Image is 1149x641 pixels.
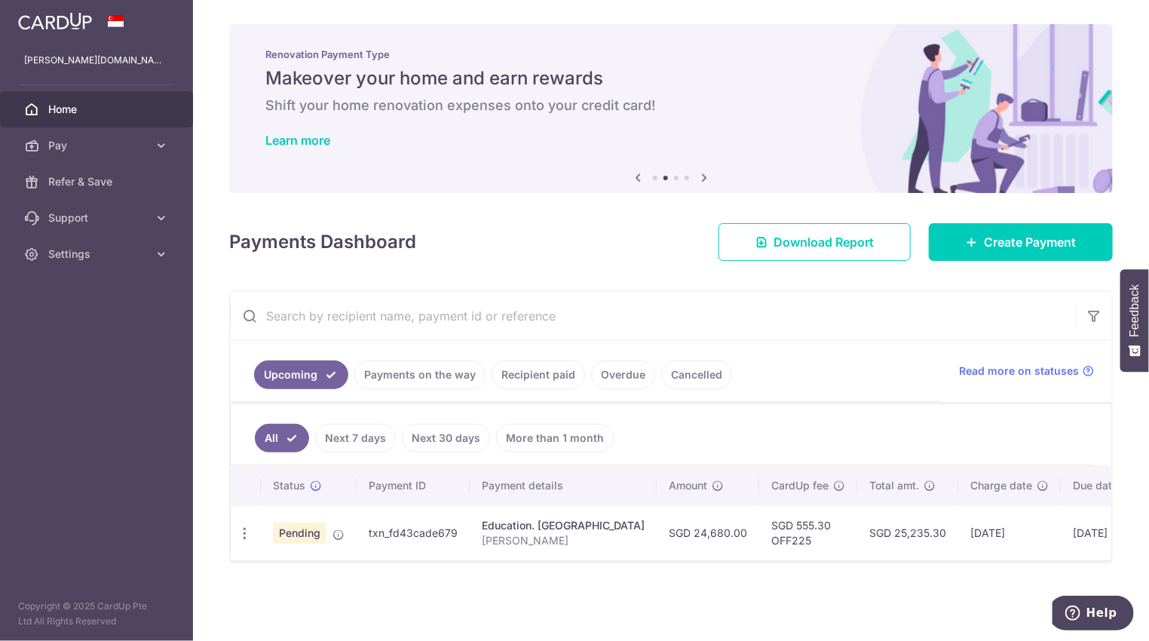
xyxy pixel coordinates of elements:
span: Settings [48,247,148,262]
a: Recipient paid [492,360,585,389]
span: Pay [48,138,148,153]
a: Download Report [719,223,911,261]
iframe: Opens a widget where you can find more information [1052,596,1134,633]
span: Charge date [970,478,1032,493]
td: SGD 25,235.30 [857,505,958,560]
a: Overdue [591,360,655,389]
span: Due date [1073,478,1118,493]
h6: Shift your home renovation expenses onto your credit card! [265,97,1077,115]
a: Upcoming [254,360,348,389]
span: Home [48,102,148,117]
span: Create Payment [984,233,1076,251]
td: [DATE] [1061,505,1147,560]
span: Pending [273,523,326,544]
a: Learn more [265,133,330,148]
span: Read more on statuses [959,363,1079,379]
span: Download Report [774,233,874,251]
a: Payments on the way [354,360,486,389]
button: Feedback - Show survey [1120,269,1149,372]
a: More than 1 month [496,424,614,452]
span: Status [273,478,305,493]
span: Refer & Save [48,174,148,189]
td: SGD 555.30 OFF225 [759,505,857,560]
img: CardUp [18,12,92,30]
td: [DATE] [958,505,1061,560]
img: Renovation banner [229,24,1113,193]
p: [PERSON_NAME][DOMAIN_NAME][EMAIL_ADDRESS][PERSON_NAME][DOMAIN_NAME] [24,53,169,68]
span: Total amt. [869,478,919,493]
span: Support [48,210,148,225]
span: CardUp fee [771,478,829,493]
td: SGD 24,680.00 [657,505,759,560]
a: Create Payment [929,223,1113,261]
span: Feedback [1128,284,1141,337]
div: Education. [GEOGRAPHIC_DATA] [482,518,645,533]
a: Next 7 days [315,424,396,452]
a: Next 30 days [402,424,490,452]
p: [PERSON_NAME] [482,533,645,548]
td: txn_fd43cade679 [357,505,470,560]
a: Read more on statuses [959,363,1094,379]
span: Amount [669,478,707,493]
th: Payment details [470,466,657,505]
th: Payment ID [357,466,470,505]
input: Search by recipient name, payment id or reference [230,292,1076,340]
h5: Makeover your home and earn rewards [265,66,1077,90]
p: Renovation Payment Type [265,48,1077,60]
h4: Payments Dashboard [229,228,416,256]
a: Cancelled [661,360,732,389]
a: All [255,424,309,452]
